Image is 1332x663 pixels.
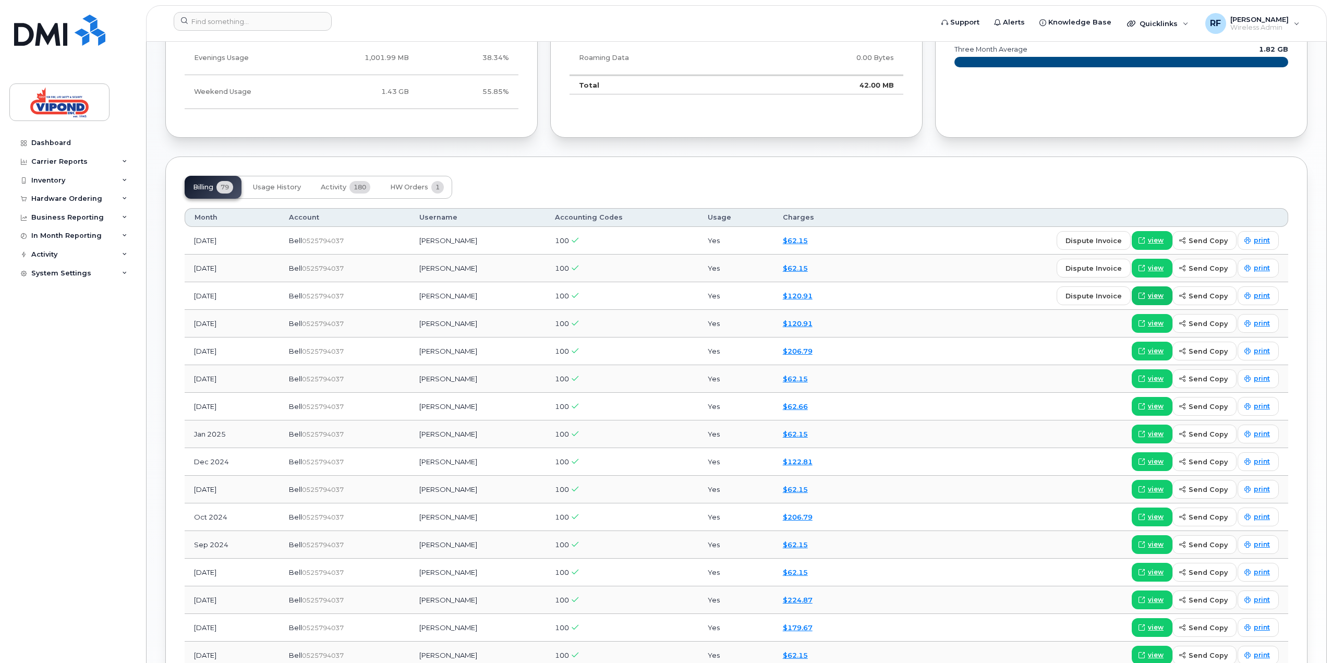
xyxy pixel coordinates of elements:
span: Knowledge Base [1048,17,1111,28]
td: Yes [698,559,773,586]
text: three month average [954,45,1027,53]
span: 0525794037 [302,237,344,245]
span: 0525794037 [302,513,344,521]
span: send copy [1189,374,1228,384]
span: 100 [555,375,569,383]
span: dispute invoice [1065,291,1122,301]
span: Quicklinks [1140,19,1178,28]
button: dispute invoice [1057,259,1131,278]
td: Roaming Data [570,41,757,75]
a: view [1132,342,1172,360]
span: Usage History [253,183,301,191]
td: Yes [698,476,773,503]
td: Oct 2024 [185,503,280,531]
th: Username [410,208,546,227]
a: view [1132,397,1172,416]
span: send copy [1189,485,1228,495]
td: [PERSON_NAME] [410,337,546,365]
td: Total [570,75,757,95]
a: print [1238,563,1279,582]
input: Find something... [174,12,332,31]
span: 0525794037 [302,347,344,355]
span: dispute invoice [1065,263,1122,273]
a: print [1238,480,1279,499]
a: view [1132,286,1172,305]
span: view [1148,568,1164,577]
tr: Weekdays from 6:00pm to 8:00am [185,41,518,75]
span: view [1148,540,1164,549]
span: send copy [1189,540,1228,550]
td: 1.43 GB [307,75,418,109]
td: Yes [698,531,773,559]
a: print [1238,452,1279,471]
td: [DATE] [185,337,280,365]
a: $62.15 [783,568,808,576]
span: Bell [289,236,302,245]
span: send copy [1189,263,1228,273]
span: send copy [1189,512,1228,522]
button: send copy [1172,286,1237,305]
td: Yes [698,448,773,476]
td: 1,001.99 MB [307,41,418,75]
span: 0525794037 [302,569,344,576]
span: send copy [1189,568,1228,577]
th: Charges [773,208,862,227]
a: view [1132,369,1172,388]
td: [DATE] [185,586,280,614]
a: Support [934,12,987,33]
a: print [1238,286,1279,305]
span: Activity [321,183,346,191]
span: send copy [1189,457,1228,467]
span: 100 [555,485,569,493]
span: print [1254,429,1270,439]
text: 1.82 GB [1259,45,1288,53]
span: 0525794037 [302,320,344,328]
button: send copy [1172,452,1237,471]
td: [DATE] [185,393,280,420]
a: $120.91 [783,319,813,328]
span: 0525794037 [302,403,344,411]
span: view [1148,319,1164,328]
td: [DATE] [185,310,280,337]
a: print [1238,342,1279,360]
span: print [1254,457,1270,466]
th: Account [280,208,409,227]
a: print [1238,425,1279,443]
span: Bell [289,457,302,466]
a: view [1132,259,1172,278]
td: Yes [698,614,773,642]
span: view [1148,457,1164,466]
span: print [1254,540,1270,549]
span: print [1254,650,1270,660]
td: Yes [698,393,773,420]
td: [DATE] [185,282,280,310]
span: send copy [1189,236,1228,246]
button: send copy [1172,480,1237,499]
span: Support [950,17,979,28]
a: view [1132,452,1172,471]
span: print [1254,595,1270,605]
div: Quicklinks [1120,13,1196,34]
span: dispute invoice [1065,236,1122,246]
span: send copy [1189,346,1228,356]
span: Bell [289,402,302,411]
button: send copy [1172,397,1237,416]
span: print [1254,568,1270,577]
td: 55.85% [418,75,518,109]
button: send copy [1172,508,1237,526]
button: send copy [1172,535,1237,554]
button: dispute invoice [1057,231,1131,250]
td: Jan 2025 [185,420,280,448]
span: print [1254,319,1270,328]
span: print [1254,402,1270,411]
a: print [1238,535,1279,554]
span: Alerts [1003,17,1025,28]
span: 100 [555,430,569,438]
a: print [1238,397,1279,416]
span: Bell [289,347,302,355]
span: view [1148,429,1164,439]
a: $62.15 [783,264,808,272]
button: send copy [1172,342,1237,360]
td: 38.34% [418,41,518,75]
button: send copy [1172,618,1237,637]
